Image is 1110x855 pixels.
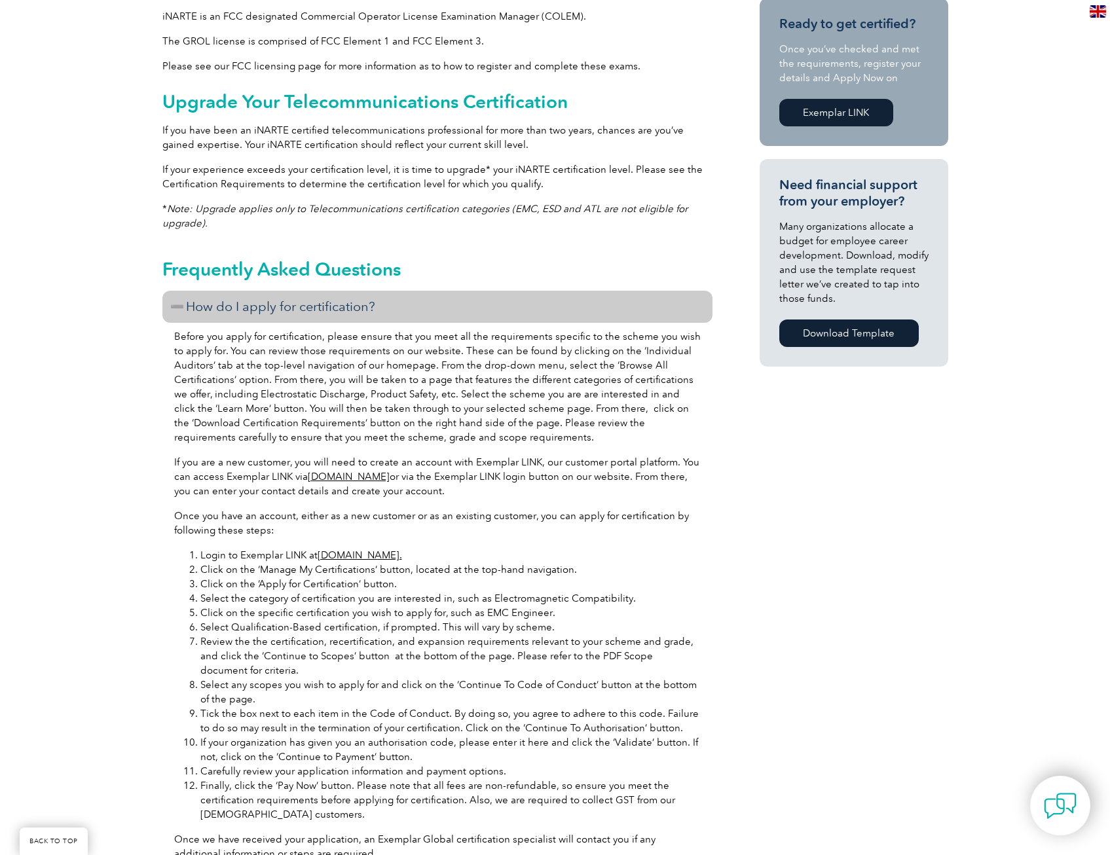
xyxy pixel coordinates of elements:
p: If you have been an iNARTE certified telecommunications professional for more than two years, cha... [162,123,712,152]
a: BACK TO TOP [20,828,88,855]
p: Before you apply for certification, please ensure that you meet all the requirements specific to ... [174,329,701,445]
li: Click on the ‘Manage My Certifications’ button, located at the top-hand navigation. [200,562,701,577]
p: Once you have an account, either as a new customer or as an existing customer, you can apply for ... [174,509,701,537]
h2: Upgrade Your Telecommunications Certification [162,91,712,112]
p: Many organizations allocate a budget for employee career development. Download, modify and use th... [779,219,929,306]
p: If you are a new customer, you will need to create an account with Exemplar LINK, our customer po... [174,455,701,498]
img: contact-chat.png [1044,790,1077,822]
h2: Frequently Asked Questions [162,259,712,280]
li: Login to Exemplar LINK at [200,548,701,562]
li: Select Qualification-Based certification, if prompted. This will vary by scheme. [200,620,701,634]
li: Tick the box next to each item in the Code of Conduct. By doing so, you agree to adhere to this c... [200,706,701,735]
a: [DOMAIN_NAME] [308,471,390,482]
p: Once you’ve checked and met the requirements, register your details and Apply Now on [779,42,929,85]
h3: Ready to get certified? [779,16,929,32]
a: Exemplar LINK [779,99,893,126]
li: Select any scopes you wish to apply for and click on the ‘Continue To Code of Conduct’ button at ... [200,678,701,706]
a: Download Template [779,319,919,347]
p: iNARTE is an FCC designated Commercial Operator License Examination Manager (COLEM). [162,9,712,24]
p: Please see our FCC licensing page for more information as to how to register and complete these e... [162,59,712,73]
li: Review the the certification, recertification, and expansion requirements relevant to your scheme... [200,634,701,678]
li: Click on the specific certification you wish to apply for, such as EMC Engineer. [200,606,701,620]
li: Click on the ‘Apply for Certification’ button. [200,577,701,591]
li: Carefully review your application information and payment options. [200,764,701,778]
li: If your organization has given you an authorisation code, please enter it here and click the ‘Val... [200,735,701,764]
h3: How do I apply for certification? [162,291,712,323]
p: The GROL license is comprised of FCC Element 1 and FCC Element 3. [162,34,712,48]
h3: Need financial support from your employer? [779,177,929,209]
a: [DOMAIN_NAME]. [318,549,402,561]
p: If your experience exceeds your certification level, it is time to upgrade* your iNARTE certifica... [162,162,712,191]
em: Note: Upgrade applies only to Telecommunications certification categories (EMC, ESD and ATL are n... [162,203,688,229]
img: en [1090,5,1106,18]
li: Finally, click the ‘Pay Now’ button. Please note that all fees are non-refundable, so ensure you ... [200,778,701,822]
li: Select the category of certification you are interested in, such as Electromagnetic Compatibility. [200,591,701,606]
